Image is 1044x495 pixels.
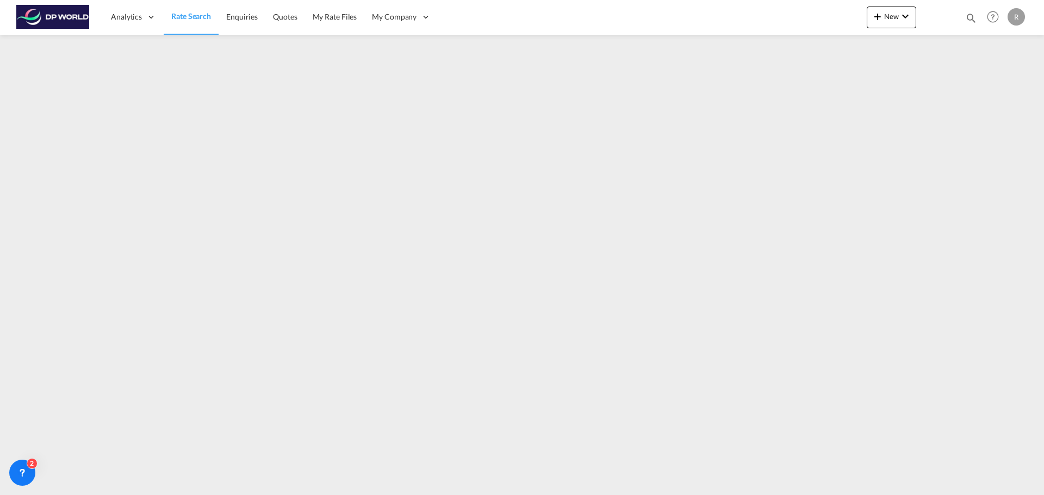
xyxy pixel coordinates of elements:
[871,10,884,23] md-icon: icon-plus 400-fg
[984,8,1002,26] span: Help
[899,10,912,23] md-icon: icon-chevron-down
[867,7,916,28] button: icon-plus 400-fgNewicon-chevron-down
[273,12,297,21] span: Quotes
[372,11,417,22] span: My Company
[984,8,1008,27] div: Help
[965,12,977,28] div: icon-magnify
[226,12,258,21] span: Enquiries
[111,11,142,22] span: Analytics
[171,11,211,21] span: Rate Search
[965,12,977,24] md-icon: icon-magnify
[313,12,357,21] span: My Rate Files
[1008,8,1025,26] div: R
[16,5,90,29] img: c08ca190194411f088ed0f3ba295208c.png
[871,12,912,21] span: New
